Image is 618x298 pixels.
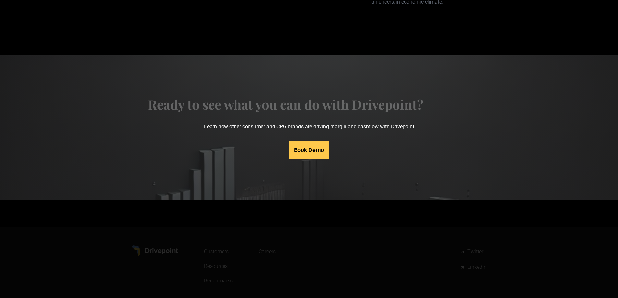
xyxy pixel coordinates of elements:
[467,248,483,256] div: Twitter
[204,260,233,272] a: Resources
[460,245,487,258] a: Twitter
[204,245,233,257] a: Customers
[460,261,487,274] a: LinkedIn
[467,264,487,271] div: LinkedIn
[259,245,276,257] a: Careers
[289,141,329,159] a: Book Demo
[204,275,233,287] a: Benchmarks
[148,97,423,112] h4: Ready to see what you can do with Drivepoint?
[171,112,447,141] p: Learn how other consumer and CPG brands are driving margin and cashflow with Drivepoint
